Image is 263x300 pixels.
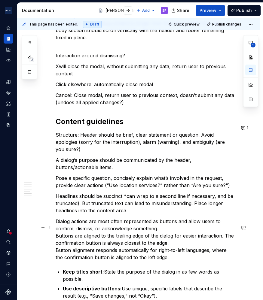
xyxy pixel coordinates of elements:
a: Assets [4,99,13,108]
button: Publish changes [205,20,244,29]
span: Preview [200,8,216,14]
p: Click elsewhere: automatically close modal [56,81,236,88]
p: Pose a specific question, concisely explain what’s involved in the request, provide clear actions... [56,174,236,189]
a: Analytics [4,45,13,54]
span: 13 [29,57,34,62]
div: SP [162,8,167,13]
span: Publish changes [212,22,241,27]
p: Headlines should be succinct *can wrap to a second line if necessary, and be truncated). But trun... [56,192,236,214]
a: [PERSON_NAME] Design [96,6,157,15]
button: Preview [196,5,225,16]
div: Page tree [96,5,133,17]
button: Quick preview [166,20,202,29]
p: Structure: Header should be brief, clear statement or question. Avoid apologies (sorry for the in... [56,131,236,153]
p: Xwill close the modal, without submitting any data, return user to previous context [56,63,236,77]
p: Use unique, specific labels that describe the result (e.g., “Save changes,” not “Okay”). [63,285,236,299]
p: A dialog’s purpose should be communicated by the header, buttons/actionable items. [56,156,236,171]
button: Search ⌘K [4,237,13,247]
svg: Supernova Logo [5,289,11,295]
p: Dialog actions are most often represented as buttons and allow users to confirm, dismiss, or ackn... [56,218,236,261]
p: Interaction around dismissing? [56,52,236,59]
p: State the purpose of the dialog in as few words as possible. [63,268,236,283]
a: Design tokens [4,77,13,87]
a: Home [4,23,13,33]
a: Storybook stories [4,110,13,119]
strong: Use descriptive buttons: [63,286,122,292]
button: Publish [228,5,261,16]
span: Add [142,8,150,13]
button: 1 [239,124,251,132]
a: Components [4,88,13,98]
strong: Keep titles short: [63,269,104,275]
span: Draft [90,22,99,27]
button: Share [168,5,193,16]
button: Add [135,6,157,15]
a: Code automation [4,56,13,65]
span: Share [177,8,189,14]
img: f0306bc8-3074-41fb-b11c-7d2e8671d5eb.png [5,7,12,14]
a: Data sources [4,120,13,130]
span: Publish [236,8,252,14]
span: 1 [247,126,248,130]
a: Settings [4,248,13,258]
p: Cancel: Close modal, return user to previous context, doesn’t submit any data (undoes all applied... [56,92,236,106]
h2: Content guidelines [56,117,236,126]
span: Quick preview [174,22,200,27]
span: This page has been edited. [29,22,78,27]
div: [PERSON_NAME] Design [106,8,155,14]
a: Documentation [4,34,13,44]
button: Contact support [4,259,13,268]
div: Documentation [22,8,90,14]
button: Notifications [4,226,13,236]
